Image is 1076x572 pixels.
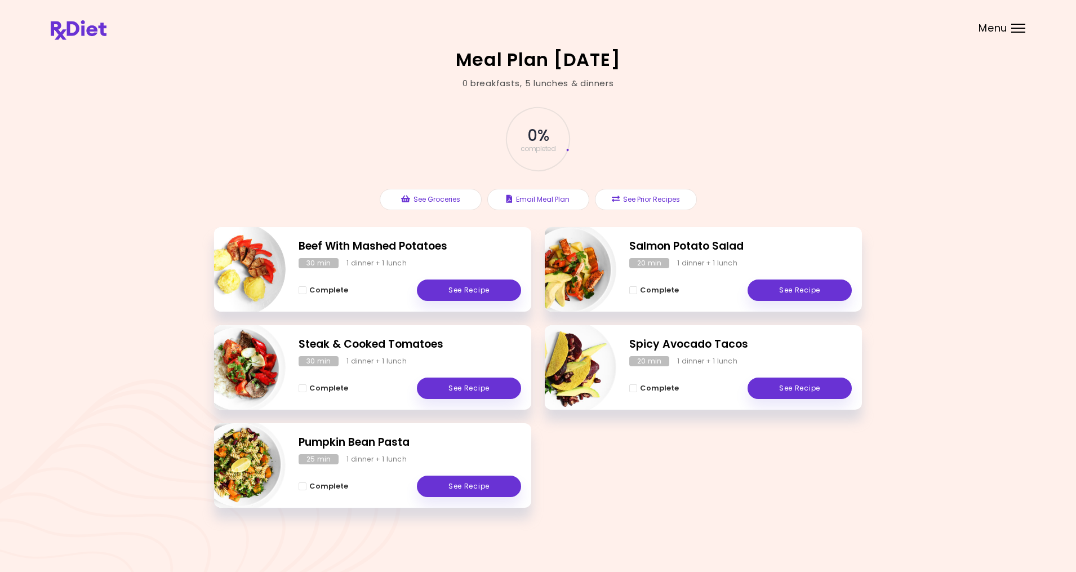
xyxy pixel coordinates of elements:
[640,384,679,393] span: Complete
[629,336,852,353] h2: Spicy Avocado Tacos
[299,283,348,297] button: Complete - Beef With Mashed Potatoes
[417,378,521,399] a: See Recipe - Steak & Cooked Tomatoes
[463,77,614,90] div: 0 breakfasts , 5 lunches & dinners
[748,378,852,399] a: See Recipe - Spicy Avocado Tacos
[417,476,521,497] a: See Recipe - Pumpkin Bean Pasta
[346,356,407,366] div: 1 dinner + 1 lunch
[299,480,348,493] button: Complete - Pumpkin Bean Pasta
[629,356,669,366] div: 20 min
[192,223,286,316] img: Info - Beef With Mashed Potatoes
[309,286,348,295] span: Complete
[299,356,339,366] div: 30 min
[629,258,669,268] div: 20 min
[192,419,286,512] img: Info - Pumpkin Bean Pasta
[523,321,616,414] img: Info - Spicy Avocado Tacos
[527,126,548,145] span: 0 %
[380,189,482,210] button: See Groceries
[192,321,286,414] img: Info - Steak & Cooked Tomatoes
[523,223,616,316] img: Info - Salmon Potato Salad
[299,258,339,268] div: 30 min
[299,382,348,395] button: Complete - Steak & Cooked Tomatoes
[456,51,621,69] h2: Meal Plan [DATE]
[346,258,407,268] div: 1 dinner + 1 lunch
[677,356,737,366] div: 1 dinner + 1 lunch
[629,238,852,255] h2: Salmon Potato Salad
[417,280,521,301] a: See Recipe - Beef With Mashed Potatoes
[487,189,589,210] button: Email Meal Plan
[640,286,679,295] span: Complete
[299,238,521,255] h2: Beef With Mashed Potatoes
[521,145,556,152] span: completed
[51,20,106,40] img: RxDiet
[595,189,697,210] button: See Prior Recipes
[629,283,679,297] button: Complete - Salmon Potato Salad
[299,454,339,464] div: 25 min
[629,382,679,395] button: Complete - Spicy Avocado Tacos
[299,434,521,451] h2: Pumpkin Bean Pasta
[299,336,521,353] h2: Steak & Cooked Tomatoes
[309,384,348,393] span: Complete
[677,258,737,268] div: 1 dinner + 1 lunch
[346,454,407,464] div: 1 dinner + 1 lunch
[748,280,852,301] a: See Recipe - Salmon Potato Salad
[979,23,1007,33] span: Menu
[309,482,348,491] span: Complete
